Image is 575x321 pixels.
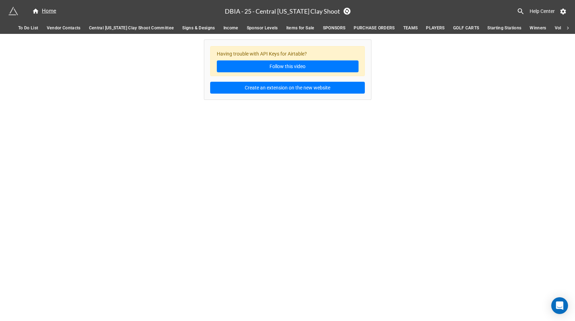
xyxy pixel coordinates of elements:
a: Help Center [525,5,560,17]
span: Signs & Designs [182,24,215,32]
span: Starting Stations [487,24,521,32]
span: Vendor Contacts [47,24,81,32]
img: miniextensions-icon.73ae0678.png [8,6,18,16]
div: scrollable auto tabs example [14,22,561,34]
span: PLAYERS [426,24,444,32]
div: Having trouble with API Keys for Airtable? [210,46,365,76]
span: SPONSORS [323,24,346,32]
div: Open Intercom Messenger [551,297,568,314]
span: Sponsor Levels [247,24,278,32]
span: To Do List [18,24,38,32]
a: Follow this video [217,60,359,72]
span: Winners [530,24,546,32]
h3: DBIA - 25 - Central [US_STATE] Clay Shoot [225,8,340,14]
a: Home [28,7,60,15]
span: PURCHASE ORDERS [354,24,395,32]
span: TEAMS [403,24,418,32]
span: Central [US_STATE] Clay Shoot Committee [89,24,174,32]
button: Create an extension on the new website [210,82,365,94]
span: Income [223,24,238,32]
a: Sync Base Structure [344,8,351,15]
span: GOLF CARTS [453,24,479,32]
span: Items for Sale [286,24,315,32]
div: Home [32,7,56,15]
